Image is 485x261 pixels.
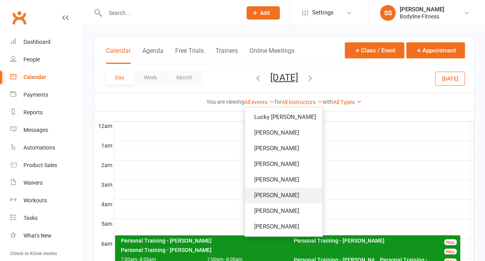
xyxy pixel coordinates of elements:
button: Free Trials [175,47,204,64]
div: People [23,56,40,63]
strong: for [275,99,282,105]
button: Calendar [106,47,131,64]
a: Lucky [PERSON_NAME] [245,109,322,125]
a: Tasks [10,209,83,227]
div: What's New [23,232,52,239]
button: [DATE] [270,72,298,83]
th: [DATE] [114,112,470,121]
div: Messages [23,127,48,133]
div: FULL [444,239,456,245]
div: Bodyline Fitness [399,13,444,20]
th: 5am [94,219,114,229]
a: All events [244,99,275,105]
div: Payments [23,92,48,98]
a: [PERSON_NAME] [245,172,322,187]
th: 12am [94,121,114,131]
a: Payments [10,86,83,104]
div: [PERSON_NAME] [399,6,444,13]
a: People [10,51,83,68]
a: Calendar [10,68,83,86]
a: [PERSON_NAME] [245,156,322,172]
a: Clubworx [9,8,29,27]
div: FULL [444,248,456,254]
th: 4am [94,199,114,209]
input: Search... [102,7,236,18]
a: [PERSON_NAME] [245,125,322,140]
div: Waivers [23,180,43,186]
a: What's New [10,227,83,245]
a: [PERSON_NAME] [245,203,322,219]
a: Dashboard [10,33,83,51]
div: Product Sales [23,162,57,168]
button: Trainers [216,47,238,64]
span: Settings [312,4,333,22]
a: Automations [10,139,83,157]
strong: with [323,99,333,105]
div: Personal Training - [PERSON_NAME] [120,238,451,243]
button: Online Meetings [250,47,294,64]
button: Day [105,70,134,85]
div: Personal Training - [PERSON_NAME] [293,238,458,243]
button: Agenda [142,47,163,64]
button: Week [134,70,167,85]
div: Dashboard [23,39,50,45]
button: Add [246,6,280,20]
button: Month [167,70,202,85]
span: Add [260,10,270,16]
a: Product Sales [10,157,83,174]
a: All Types [333,99,362,105]
div: Workouts [23,197,47,203]
a: [PERSON_NAME] [245,187,322,203]
a: Reports [10,104,83,121]
th: 3am [94,180,114,189]
th: 1am [94,140,114,150]
a: All Instructors [282,99,323,105]
button: Appointment [406,42,465,58]
a: [PERSON_NAME] [245,140,322,156]
div: Automations [23,144,55,151]
a: Workouts [10,192,83,209]
a: [PERSON_NAME] [245,219,322,234]
div: Reports [23,109,43,115]
strong: You are viewing [207,99,244,105]
button: Class / Event [345,42,404,58]
div: Calendar [23,74,46,80]
div: Tasks [23,215,38,221]
th: 6am [94,238,114,248]
a: Waivers [10,174,83,192]
button: [DATE] [435,71,465,85]
th: 2am [94,160,114,170]
a: Messages [10,121,83,139]
div: Personal Training - [PERSON_NAME] [120,247,458,252]
div: SS [380,5,395,21]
